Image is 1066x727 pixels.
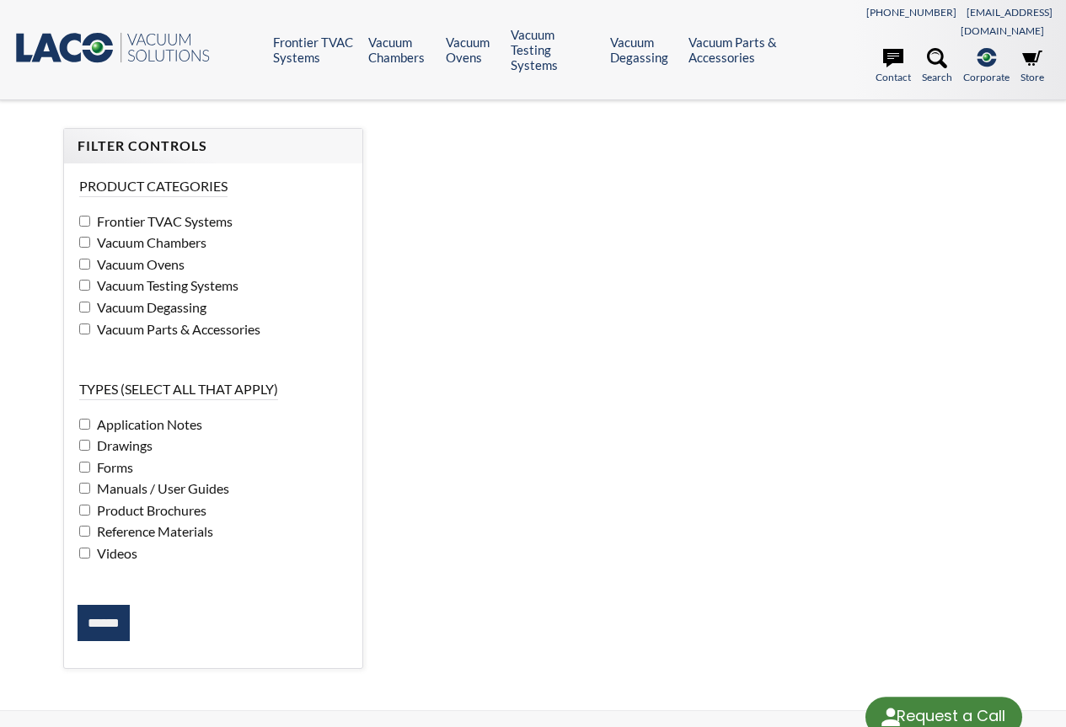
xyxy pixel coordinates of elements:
a: Vacuum Chambers [368,35,433,65]
a: Vacuum Parts & Accessories [688,35,788,65]
a: Search [922,48,952,85]
input: Vacuum Ovens [79,259,90,270]
span: Vacuum Chambers [93,234,206,250]
input: Vacuum Parts & Accessories [79,323,90,334]
span: Vacuum Testing Systems [93,277,238,293]
span: Videos [93,545,137,561]
h4: Filter Controls [78,137,348,155]
span: Manuals / User Guides [93,480,229,496]
a: Store [1020,48,1044,85]
input: Vacuum Degassing [79,302,90,313]
span: Vacuum Degassing [93,299,206,315]
span: Vacuum Ovens [93,256,185,272]
input: Forms [79,462,90,473]
span: Product Brochures [93,502,206,518]
span: Drawings [93,437,153,453]
span: Forms [93,459,133,475]
span: Reference Materials [93,523,213,539]
a: [EMAIL_ADDRESS][DOMAIN_NAME] [961,6,1053,37]
span: Frontier TVAC Systems [93,213,233,229]
legend: Types (select all that apply) [79,380,278,399]
a: Vacuum Ovens [446,35,498,65]
span: Application Notes [93,416,202,432]
input: Drawings [79,440,90,451]
input: Videos [79,548,90,559]
a: [PHONE_NUMBER] [866,6,956,19]
a: Contact [876,48,911,85]
span: Vacuum Parts & Accessories [93,321,260,337]
input: Application Notes [79,419,90,430]
input: Reference Materials [79,526,90,537]
input: Product Brochures [79,505,90,516]
input: Frontier TVAC Systems [79,216,90,227]
a: Vacuum Testing Systems [511,27,597,72]
a: Vacuum Degassing [610,35,677,65]
input: Manuals / User Guides [79,483,90,494]
a: Frontier TVAC Systems [273,35,356,65]
legend: Product Categories [79,177,228,196]
input: Vacuum Testing Systems [79,280,90,291]
input: Vacuum Chambers [79,237,90,248]
span: Corporate [963,69,1010,85]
